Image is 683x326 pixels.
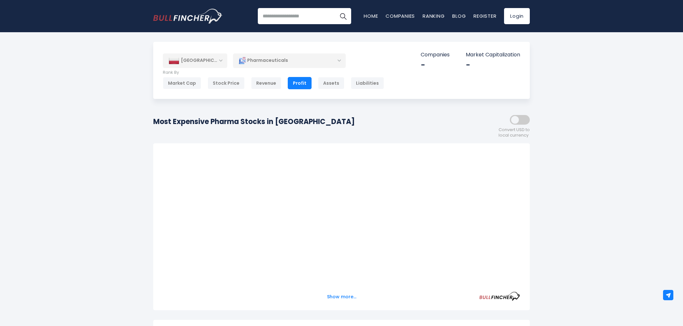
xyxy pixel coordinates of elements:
[153,9,223,24] img: Bullfincher logo
[423,13,444,19] a: Ranking
[499,127,530,138] span: Convert USD to local currency
[466,52,520,58] p: Market Capitalization
[386,13,415,19] a: Companies
[153,9,222,24] a: Go to homepage
[251,77,281,89] div: Revenue
[452,13,466,19] a: Blog
[364,13,378,19] a: Home
[351,77,384,89] div: Liabilities
[288,77,312,89] div: Profit
[466,60,520,70] div: -
[233,53,346,68] div: Pharmaceuticals
[335,8,351,24] button: Search
[323,292,360,302] button: Show more...
[163,53,227,68] div: [GEOGRAPHIC_DATA]
[473,13,496,19] a: Register
[153,116,355,127] h1: Most Expensive Pharma Stocks in [GEOGRAPHIC_DATA]
[318,77,344,89] div: Assets
[421,52,450,58] p: Companies
[208,77,245,89] div: Stock Price
[163,70,384,75] p: Rank By
[504,8,530,24] a: Login
[421,60,450,70] div: -
[163,77,201,89] div: Market Cap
